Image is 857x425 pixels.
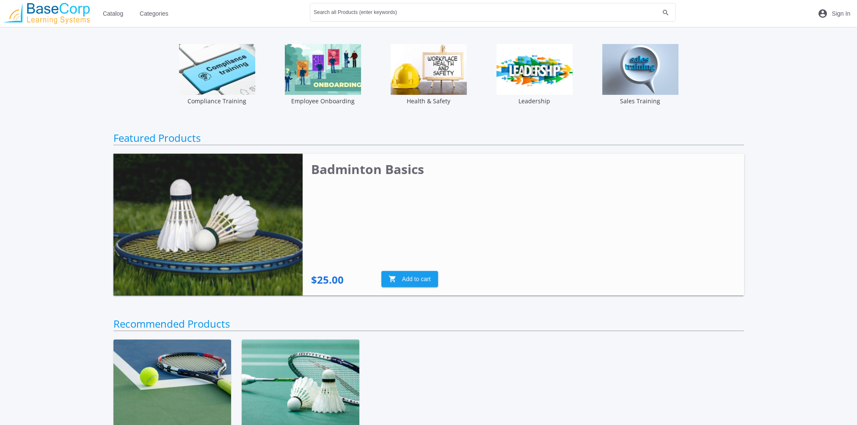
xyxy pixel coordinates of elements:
img: productPicture_a.png [113,154,303,295]
mat-icon: shopping_cart [389,271,397,287]
mat-icon: account_circle [818,8,828,19]
p: Employee Onboarding [281,95,365,105]
img: catalogIcon.png [602,44,678,95]
span: Catalog [103,6,123,21]
p: Sales Training [598,95,683,105]
p: Health & Safety [386,95,471,105]
h2: Recommended Products [113,317,744,331]
img: catalogIcon.png [285,44,361,95]
button: Add to cart [381,271,438,287]
img: catalogIcon.png [179,44,255,95]
h2: Featured Products [113,131,744,145]
p: Compliance Training [175,95,259,105]
span: Sign In [832,6,850,21]
h3: Badminton Basics [311,162,736,176]
span: Categories [140,6,168,21]
span: Add to cart [389,271,431,287]
mat-icon: search [661,8,671,17]
p: Leadership [492,95,577,105]
div: $25.00 [311,273,344,287]
img: catalogIcon.png [496,44,573,95]
img: catalogIcon.png [391,44,467,95]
